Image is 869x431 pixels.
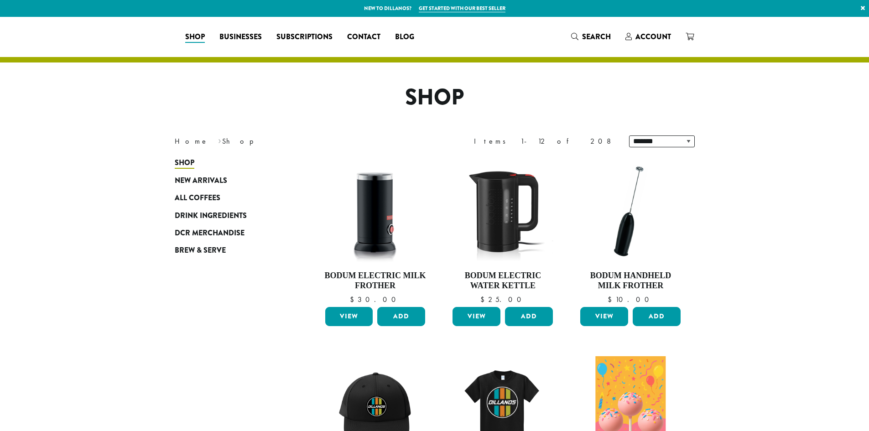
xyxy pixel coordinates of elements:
[323,159,427,264] img: DP3954.01-002.png
[564,29,618,44] a: Search
[608,295,615,304] span: $
[480,295,526,304] bdi: 25.00
[175,207,284,224] a: Drink Ingredients
[175,172,284,189] a: New Arrivals
[168,84,702,111] h1: Shop
[175,136,208,146] a: Home
[175,210,247,222] span: Drink Ingredients
[578,159,683,303] a: Bodum Handheld Milk Frother $10.00
[450,271,555,291] h4: Bodum Electric Water Kettle
[323,159,428,303] a: Bodum Electric Milk Frother $30.00
[218,133,221,147] span: ›
[175,136,421,147] nav: Breadcrumb
[608,295,653,304] bdi: 10.00
[175,245,226,256] span: Brew & Serve
[580,307,628,326] a: View
[635,31,671,42] span: Account
[175,224,284,242] a: DCR Merchandise
[350,295,400,304] bdi: 30.00
[175,242,284,259] a: Brew & Serve
[350,295,358,304] span: $
[175,157,194,169] span: Shop
[276,31,333,43] span: Subscriptions
[178,30,212,44] a: Shop
[323,271,428,291] h4: Bodum Electric Milk Frother
[219,31,262,43] span: Businesses
[175,192,220,204] span: All Coffees
[325,307,373,326] a: View
[480,295,488,304] span: $
[377,307,425,326] button: Add
[395,31,414,43] span: Blog
[175,175,227,187] span: New Arrivals
[185,31,205,43] span: Shop
[450,159,555,303] a: Bodum Electric Water Kettle $25.00
[474,136,615,147] div: Items 1-12 of 208
[453,307,500,326] a: View
[582,31,611,42] span: Search
[419,5,505,12] a: Get started with our best seller
[175,154,284,171] a: Shop
[175,189,284,207] a: All Coffees
[578,159,683,264] img: DP3927.01-002.png
[450,159,555,264] img: DP3955.01.png
[347,31,380,43] span: Contact
[505,307,553,326] button: Add
[578,271,683,291] h4: Bodum Handheld Milk Frother
[633,307,681,326] button: Add
[175,228,245,239] span: DCR Merchandise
